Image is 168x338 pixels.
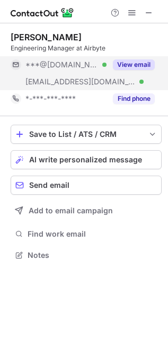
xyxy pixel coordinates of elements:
[11,44,162,53] div: Engineering Manager at Airbyte
[29,155,142,164] span: AI write personalized message
[113,59,155,70] button: Reveal Button
[11,32,82,42] div: [PERSON_NAME]
[11,176,162,195] button: Send email
[29,206,113,215] span: Add to email campaign
[11,201,162,220] button: Add to email campaign
[29,181,69,189] span: Send email
[28,250,157,260] span: Notes
[11,125,162,144] button: save-profile-one-click
[11,227,162,241] button: Find work email
[28,229,157,239] span: Find work email
[25,77,136,86] span: [EMAIL_ADDRESS][DOMAIN_NAME]
[29,130,143,138] div: Save to List / ATS / CRM
[25,60,99,70] span: ***@[DOMAIN_NAME]
[11,6,74,19] img: ContactOut v5.3.10
[11,248,162,263] button: Notes
[11,150,162,169] button: AI write personalized message
[113,93,155,104] button: Reveal Button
